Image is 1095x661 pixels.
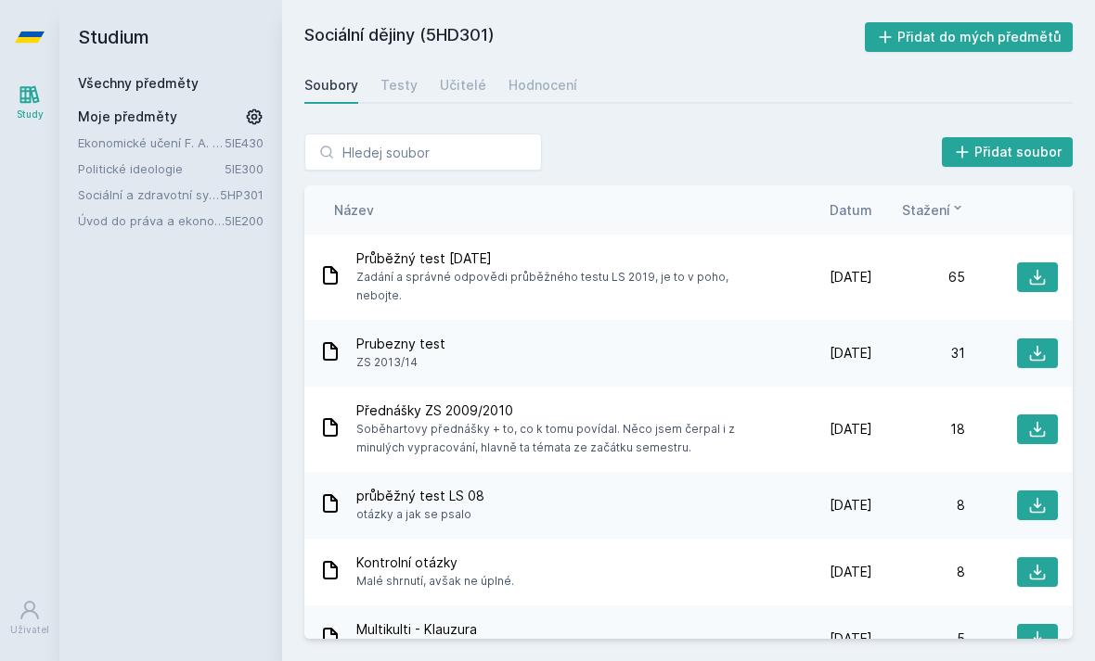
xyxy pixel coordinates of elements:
[356,353,445,372] span: ZS 2013/14
[872,563,965,581] div: 8
[356,401,772,420] span: Přednášky ZS 2009/2010
[10,623,49,637] div: Uživatel
[78,159,225,178] a: Politické ideologie
[225,213,264,228] a: 5IE200
[872,629,965,648] div: 5
[509,76,577,95] div: Hodnocení
[78,108,177,126] span: Moje předměty
[356,505,484,524] span: otázky a jak se psalo
[902,200,965,220] button: Stažení
[872,420,965,439] div: 18
[902,200,950,220] span: Stažení
[356,620,637,639] span: Multikulti - Klauzura
[830,563,872,581] span: [DATE]
[509,67,577,104] a: Hodnocení
[830,420,872,439] span: [DATE]
[380,76,418,95] div: Testy
[356,335,445,353] span: Prubezny test
[865,22,1074,52] button: Přidat do mých předmětů
[942,137,1074,167] button: Přidat soubor
[440,67,486,104] a: Učitelé
[304,22,865,52] h2: Sociální dějiny (5HD301)
[78,75,199,91] a: Všechny předměty
[872,268,965,286] div: 65
[830,200,872,220] button: Datum
[380,67,418,104] a: Testy
[17,108,44,121] div: Study
[830,268,872,286] span: [DATE]
[356,553,514,572] span: Kontrolní otázky
[872,344,965,362] div: 31
[304,76,358,95] div: Soubory
[78,133,225,152] a: Ekonomické učení F. A. [GEOGRAPHIC_DATA]
[440,76,486,95] div: Učitelé
[356,249,772,268] span: Průběžný test [DATE]
[4,74,56,131] a: Study
[356,268,772,305] span: Zadání a správné odpovědi průběžného testu LS 2019, je to v poho, nebojte.
[304,133,542,171] input: Hledej soubor
[356,572,514,591] span: Malé shrnutí, avšak ne úplné.
[334,200,374,220] button: Název
[220,187,264,202] a: 5HP301
[830,496,872,515] span: [DATE]
[830,344,872,362] span: [DATE]
[356,420,772,457] span: Soběhartovy přednášky + to, co k tomu povídal. Něco jsem čerpal i z minulých vypracování, hlavně ...
[304,67,358,104] a: Soubory
[78,211,225,230] a: Úvod do práva a ekonomie
[4,590,56,646] a: Uživatel
[872,496,965,515] div: 8
[225,161,264,176] a: 5IE300
[830,629,872,648] span: [DATE]
[78,185,220,204] a: Sociální a zdravotní systém
[356,487,484,505] span: průběžný test LS 08
[225,135,264,150] a: 5IE430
